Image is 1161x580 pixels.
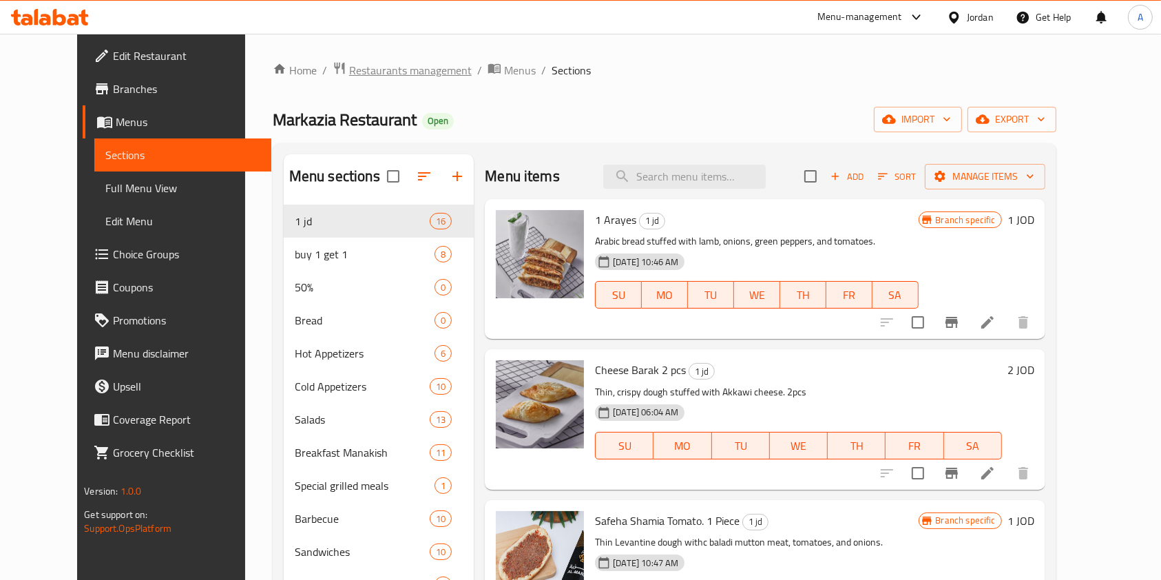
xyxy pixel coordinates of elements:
button: FR [826,281,872,309]
button: TU [712,432,770,459]
span: Branch specific [930,514,1001,527]
span: 10 [430,380,451,393]
span: TH [786,285,821,305]
span: 11 [430,446,451,459]
input: search [603,165,766,189]
span: Grocery Checklist [113,444,260,461]
div: 1 jd16 [284,205,474,238]
span: SU [601,436,648,456]
span: TH [833,436,880,456]
span: Breakfast Manakish [295,444,430,461]
span: Get support on: [84,506,147,524]
span: Version: [84,482,118,500]
a: Coupons [83,271,271,304]
span: Upsell [113,378,260,395]
span: 0 [435,281,451,294]
span: TU [693,285,729,305]
span: Menus [116,114,260,130]
button: WE [770,432,828,459]
span: Add [828,169,866,185]
h2: Menu sections [289,166,380,187]
a: Home [273,62,317,79]
a: Upsell [83,370,271,403]
div: Bread0 [284,304,474,337]
span: 16 [430,215,451,228]
span: [DATE] 10:47 AM [607,557,684,570]
button: delete [1007,306,1040,339]
button: TH [780,281,826,309]
span: MO [647,285,682,305]
div: items [435,246,452,262]
span: SA [878,285,913,305]
span: Manage items [936,168,1034,185]
span: Sort [878,169,916,185]
div: items [435,312,452,329]
button: Branch-specific-item [935,306,968,339]
div: Breakfast Manakish11 [284,436,474,469]
li: / [541,62,546,79]
span: 1.0.0 [121,482,142,500]
span: Coupons [113,279,260,296]
button: MO [653,432,711,459]
div: Salads13 [284,403,474,436]
span: export [979,111,1045,128]
span: Sort items [869,166,925,187]
span: buy 1 get 1 [295,246,435,262]
a: Branches [83,72,271,105]
span: Edit Menu [105,213,260,229]
span: Hot Appetizers [295,345,435,362]
img: Cheese Barak 2 pcs [496,360,584,448]
div: items [430,411,452,428]
a: Edit menu item [979,314,996,331]
span: Barbecue [295,510,430,527]
h6: 2 JOD [1007,360,1034,380]
button: Sort [875,166,919,187]
div: Cold Appetizers [295,378,430,395]
span: Choice Groups [113,246,260,262]
span: [DATE] 10:46 AM [607,256,684,269]
div: Sandwiches10 [284,535,474,568]
button: MO [642,281,688,309]
div: 1 jd [639,213,665,229]
a: Menus [83,105,271,138]
div: 50% [295,279,435,296]
span: Salads [295,411,430,428]
a: Edit Menu [94,205,271,238]
div: Barbecue10 [284,502,474,535]
nav: breadcrumb [273,61,1056,79]
a: Edit menu item [979,465,996,481]
p: Arabic bread stuffed with lamb, onions, green peppers, and tomatoes. [595,233,918,250]
span: 1 [435,479,451,493]
span: Edit Restaurant [113,48,260,64]
a: Restaurants management [333,61,472,79]
span: 13 [430,413,451,426]
li: / [477,62,482,79]
span: Sections [105,147,260,163]
p: Thin Levantine dough withc baladi mutton meat, tomatoes, and onions. [595,534,918,551]
a: Coverage Report [83,403,271,436]
div: items [435,477,452,494]
button: TU [688,281,734,309]
a: Support.OpsPlatform [84,519,171,537]
a: Grocery Checklist [83,436,271,469]
span: FR [832,285,867,305]
h6: 1 JOD [1007,511,1034,530]
span: WE [740,285,775,305]
span: 1 jd [295,213,430,229]
button: TH [828,432,886,459]
button: SA [944,432,1002,459]
span: Full Menu View [105,180,260,196]
span: 10 [430,546,451,559]
span: 1 jd [640,213,665,229]
span: MO [659,436,706,456]
h2: Menu items [485,166,560,187]
span: SA [950,436,996,456]
div: items [430,378,452,395]
p: Thin, crispy dough stuffed with Akkawi cheese. 2pcs [595,384,1001,401]
span: Open [422,115,454,127]
div: items [430,213,452,229]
